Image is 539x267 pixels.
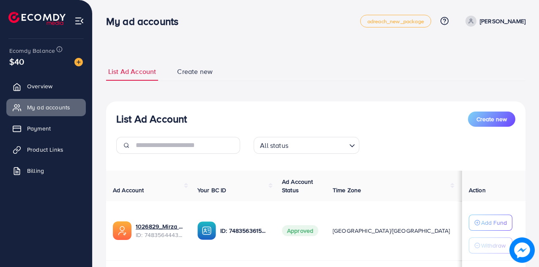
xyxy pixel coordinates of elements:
[333,186,361,194] span: Time Zone
[9,55,24,68] span: $40
[113,186,144,194] span: Ad Account
[6,99,86,116] a: My ad accounts
[8,12,66,25] img: logo
[476,115,507,123] span: Create new
[469,186,486,194] span: Action
[177,67,213,76] span: Create new
[27,124,51,133] span: Payment
[469,237,512,253] button: Withdraw
[6,78,86,95] a: Overview
[468,112,515,127] button: Create new
[74,58,83,66] img: image
[360,15,431,27] a: adreach_new_package
[480,16,525,26] p: [PERSON_NAME]
[197,186,227,194] span: Your BC ID
[282,225,318,236] span: Approved
[462,16,525,27] a: [PERSON_NAME]
[333,226,450,235] span: [GEOGRAPHIC_DATA]/[GEOGRAPHIC_DATA]
[481,218,507,228] p: Add Fund
[258,139,290,152] span: All status
[254,137,359,154] div: Search for option
[116,113,187,125] h3: List Ad Account
[27,103,70,112] span: My ad accounts
[282,177,313,194] span: Ad Account Status
[113,221,131,240] img: ic-ads-acc.e4c84228.svg
[367,19,424,24] span: adreach_new_package
[136,222,184,231] a: 1026829_Mirza Hassnain_1742403147959
[74,16,84,26] img: menu
[106,15,185,27] h3: My ad accounts
[6,120,86,137] a: Payment
[108,67,156,76] span: List Ad Account
[220,226,268,236] p: ID: 7483563615300272136
[9,46,55,55] span: Ecomdy Balance
[27,166,44,175] span: Billing
[469,215,512,231] button: Add Fund
[6,141,86,158] a: Product Links
[481,240,506,251] p: Withdraw
[291,138,346,152] input: Search for option
[136,231,184,239] span: ID: 7483564443801206785
[136,222,184,240] div: <span class='underline'>1026829_Mirza Hassnain_1742403147959</span></br>7483564443801206785
[27,145,63,154] span: Product Links
[27,82,52,90] span: Overview
[6,162,86,179] a: Billing
[509,237,535,263] img: image
[197,221,216,240] img: ic-ba-acc.ded83a64.svg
